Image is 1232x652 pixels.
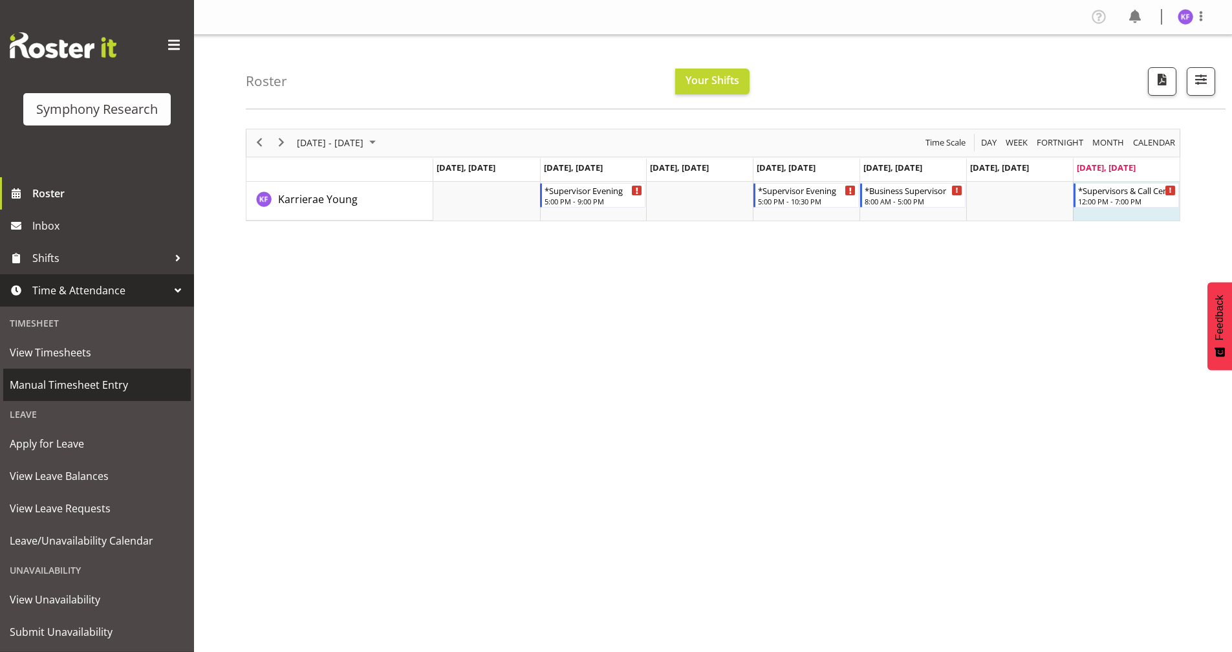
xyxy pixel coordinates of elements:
td: Karrierae Young resource [246,182,433,221]
div: next period [270,129,292,157]
span: [DATE] - [DATE] [296,135,365,151]
span: Inbox [32,216,188,235]
span: Leave/Unavailability Calendar [10,531,184,550]
a: Apply for Leave [3,428,191,460]
button: Month [1131,135,1178,151]
span: Apply for Leave [10,434,184,453]
div: *Business Supervisor [865,184,962,197]
div: Unavailability [3,557,191,583]
span: Roster [32,184,188,203]
div: Karrierae Young"s event - *Supervisors & Call Centre Weekend Begin From Sunday, August 17, 2025 a... [1074,183,1179,208]
button: Previous [251,135,268,151]
span: Feedback [1214,295,1226,340]
a: Submit Unavailability [3,616,191,648]
div: *Supervisors & Call Centre Weekend [1078,184,1176,197]
span: [DATE], [DATE] [437,162,495,173]
div: Karrierae Young"s event - *Business Supervisor Begin From Friday, August 15, 2025 at 8:00:00 AM G... [860,183,966,208]
button: Filter Shifts [1187,67,1215,96]
div: *Supervisor Evening [545,184,642,197]
div: Symphony Research [36,100,158,119]
span: View Timesheets [10,343,184,362]
button: Download a PDF of the roster according to the set date range. [1148,67,1176,96]
span: Week [1004,135,1029,151]
button: Your Shifts [675,69,750,94]
span: [DATE], [DATE] [970,162,1029,173]
button: Timeline Month [1090,135,1127,151]
div: Leave [3,401,191,428]
h4: Roster [246,74,287,89]
span: [DATE], [DATE] [757,162,816,173]
button: Fortnight [1035,135,1086,151]
a: View Timesheets [3,336,191,369]
span: Month [1091,135,1125,151]
a: Leave/Unavailability Calendar [3,525,191,557]
span: [DATE], [DATE] [1077,162,1136,173]
span: [DATE], [DATE] [863,162,922,173]
span: Fortnight [1035,135,1085,151]
span: calendar [1132,135,1176,151]
div: August 11 - 17, 2025 [292,129,384,157]
span: Manual Timesheet Entry [10,375,184,395]
div: Timesheet [3,310,191,336]
span: View Unavailability [10,590,184,609]
span: View Leave Requests [10,499,184,518]
span: Your Shifts [686,73,739,87]
span: [DATE], [DATE] [650,162,709,173]
div: 5:00 PM - 10:30 PM [758,196,856,206]
div: 5:00 PM - 9:00 PM [545,196,642,206]
button: Timeline Week [1004,135,1030,151]
table: Timeline Week of August 17, 2025 [433,182,1180,221]
div: Timeline Week of August 17, 2025 [246,129,1180,221]
button: Time Scale [924,135,968,151]
span: Time Scale [924,135,967,151]
button: Next [273,135,290,151]
a: View Unavailability [3,583,191,616]
div: Karrierae Young"s event - *Supervisor Evening Begin From Tuesday, August 12, 2025 at 5:00:00 PM G... [540,183,645,208]
span: Submit Unavailability [10,622,184,642]
span: Shifts [32,248,168,268]
div: 12:00 PM - 7:00 PM [1078,196,1176,206]
div: 8:00 AM - 5:00 PM [865,196,962,206]
span: [DATE], [DATE] [544,162,603,173]
div: *Supervisor Evening [758,184,856,197]
img: Rosterit website logo [10,32,116,58]
span: Time & Attendance [32,281,168,300]
span: View Leave Balances [10,466,184,486]
div: previous period [248,129,270,157]
a: View Leave Balances [3,460,191,492]
a: Karrierae Young [278,191,358,207]
button: Timeline Day [979,135,999,151]
a: View Leave Requests [3,492,191,525]
div: Karrierae Young"s event - *Supervisor Evening Begin From Thursday, August 14, 2025 at 5:00:00 PM ... [753,183,859,208]
span: Day [980,135,998,151]
button: Feedback - Show survey [1207,282,1232,370]
a: Manual Timesheet Entry [3,369,191,401]
button: August 2025 [295,135,382,151]
span: Karrierae Young [278,192,358,206]
img: karrierae-frydenlund1891.jpg [1178,9,1193,25]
